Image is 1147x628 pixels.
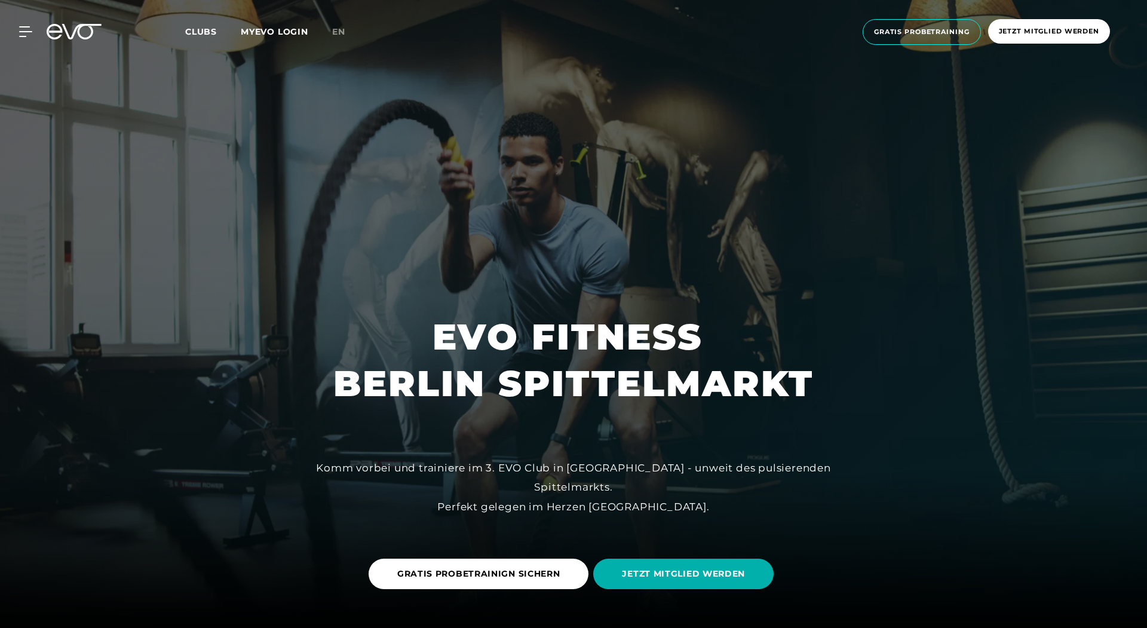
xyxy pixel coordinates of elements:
div: Komm vorbei und trainiere im 3. EVO Club in [GEOGRAPHIC_DATA] - unweit des pulsierenden Spittelma... [305,458,842,516]
a: Gratis Probetraining [859,19,985,45]
a: GRATIS PROBETRAINIGN SICHERN [369,550,594,598]
a: MYEVO LOGIN [241,26,308,37]
a: Jetzt Mitglied werden [985,19,1114,45]
a: Clubs [185,26,241,37]
span: Jetzt Mitglied werden [999,26,1099,36]
span: GRATIS PROBETRAINIGN SICHERN [397,568,560,580]
span: en [332,26,345,37]
a: JETZT MITGLIED WERDEN [593,550,778,598]
span: JETZT MITGLIED WERDEN [622,568,745,580]
a: en [332,25,360,39]
span: Clubs [185,26,217,37]
span: Gratis Probetraining [874,27,970,37]
h1: EVO FITNESS BERLIN SPITTELMARKT [333,314,814,407]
